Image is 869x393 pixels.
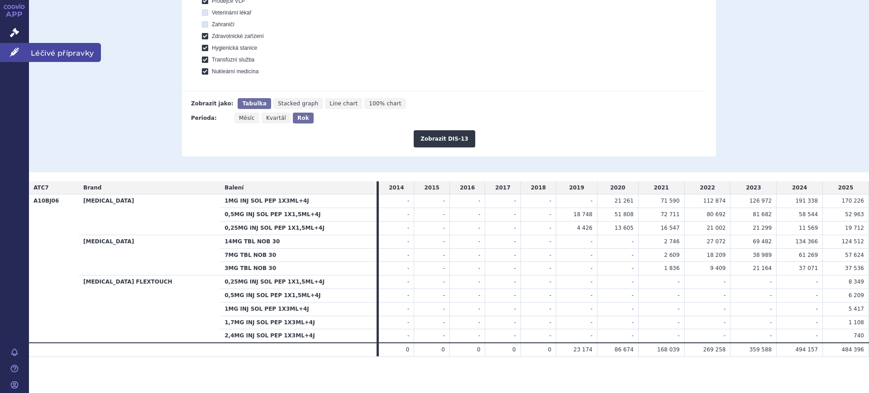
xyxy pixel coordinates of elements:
span: - [478,265,480,271]
span: 27 072 [707,238,726,245]
span: 6 209 [849,292,864,298]
span: - [549,225,551,231]
td: 2016 [449,181,485,194]
span: - [678,319,679,326]
span: - [591,279,592,285]
span: 11 569 [799,225,818,231]
span: - [514,265,516,271]
span: - [478,279,480,285]
span: 9 409 [710,265,726,271]
span: - [631,252,633,258]
span: 1 108 [849,319,864,326]
span: 191 338 [795,198,818,204]
span: - [770,306,772,312]
span: - [678,306,679,312]
th: A10BJ06 [29,194,79,343]
span: 124 512 [841,238,864,245]
span: 4 426 [577,225,592,231]
span: Balení [224,185,244,191]
td: 2022 [684,181,731,194]
span: - [478,211,480,218]
td: 2018 [520,181,556,194]
th: 14MG TBL NOB 30 [220,235,377,248]
span: - [549,252,551,258]
span: - [478,238,480,245]
span: - [678,292,679,298]
span: 112 874 [703,198,726,204]
span: 0 [548,346,552,353]
span: - [549,198,551,204]
span: 51 808 [615,211,634,218]
span: - [443,252,445,258]
span: - [514,238,516,245]
span: - [407,211,409,218]
span: Kvartál [266,115,286,121]
span: - [678,279,679,285]
span: - [514,292,516,298]
span: - [591,265,592,271]
span: - [631,319,633,326]
span: - [443,292,445,298]
span: 269 258 [703,346,726,353]
span: 2 746 [664,238,679,245]
span: - [631,306,633,312]
span: - [443,265,445,271]
span: Line chart [329,100,358,107]
span: - [514,225,516,231]
th: 0,25MG INJ SOL PEP 1X1,5ML+4J [220,222,377,235]
span: 18 748 [573,211,592,218]
span: - [549,279,551,285]
span: - [478,292,480,298]
span: 80 692 [707,211,726,218]
span: Měsíc [239,115,255,121]
span: - [478,225,480,231]
span: - [549,306,551,312]
span: 21 261 [615,198,634,204]
span: - [443,332,445,339]
span: Rok [297,115,309,121]
span: Léčivé přípravky [29,43,101,62]
div: Zobrazit jako: [191,98,233,109]
span: - [549,292,551,298]
span: Veterinární lékař [212,9,251,16]
span: 359 588 [750,346,772,353]
span: - [631,279,633,285]
th: 0,5MG INJ SOL PEP 1X1,5ML+4J [220,208,377,222]
span: 126 972 [750,198,772,204]
span: - [407,225,409,231]
span: 170 226 [841,198,864,204]
span: - [407,265,409,271]
span: 484 396 [841,346,864,353]
span: - [478,252,480,258]
span: 58 544 [799,211,818,218]
span: - [549,319,551,326]
span: 52 963 [845,211,864,218]
span: - [549,332,551,339]
span: - [816,319,818,326]
span: 100% chart [369,100,401,107]
span: - [407,319,409,326]
span: - [631,332,633,339]
span: - [770,279,772,285]
td: 2024 [777,181,823,194]
span: - [591,198,592,204]
td: 2025 [823,181,869,194]
span: - [770,292,772,298]
span: - [724,292,726,298]
span: 86 674 [615,346,634,353]
span: - [591,238,592,245]
span: 740 [854,332,864,339]
span: 2 609 [664,252,679,258]
span: 8 349 [849,279,864,285]
span: 494 157 [795,346,818,353]
span: 21 002 [707,225,726,231]
span: - [478,319,480,326]
span: Brand [83,185,101,191]
span: - [514,306,516,312]
span: 38 989 [753,252,772,258]
span: - [724,319,726,326]
span: Zahraničí [212,21,234,28]
span: - [407,279,409,285]
span: Hygienická stanice [212,45,257,51]
span: Transfúzní služba [212,57,254,63]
